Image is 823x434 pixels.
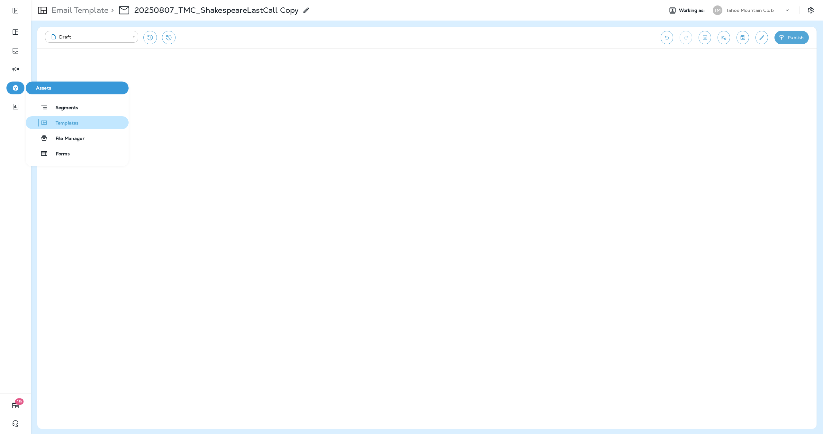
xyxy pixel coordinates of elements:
[162,31,176,44] button: View Changelog
[774,31,809,44] button: Publish
[50,34,128,40] div: Draft
[48,105,78,111] span: Segments
[679,8,706,13] span: Working as:
[805,4,817,16] button: Settings
[48,136,85,142] span: File Manager
[737,31,749,44] button: Save
[26,101,129,114] button: Segments
[755,31,768,44] button: Edit details
[26,132,129,144] button: File Manager
[134,5,299,15] p: 20250807_TMC_ShakespeareLastCall Copy
[661,31,673,44] button: Undo
[6,4,24,17] button: Expand Sidebar
[48,151,70,157] span: Forms
[26,147,129,160] button: Forms
[48,120,78,126] span: Templates
[143,31,157,44] button: Restore from previous version
[49,5,108,15] p: Email Template
[718,31,730,44] button: Send test email
[28,85,126,91] span: Assets
[713,5,722,15] div: TM
[26,82,129,94] button: Assets
[15,398,24,405] span: 19
[699,31,711,44] button: Toggle preview
[108,5,114,15] p: >
[26,116,129,129] button: Templates
[726,8,774,13] p: Tahoe Mountain Club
